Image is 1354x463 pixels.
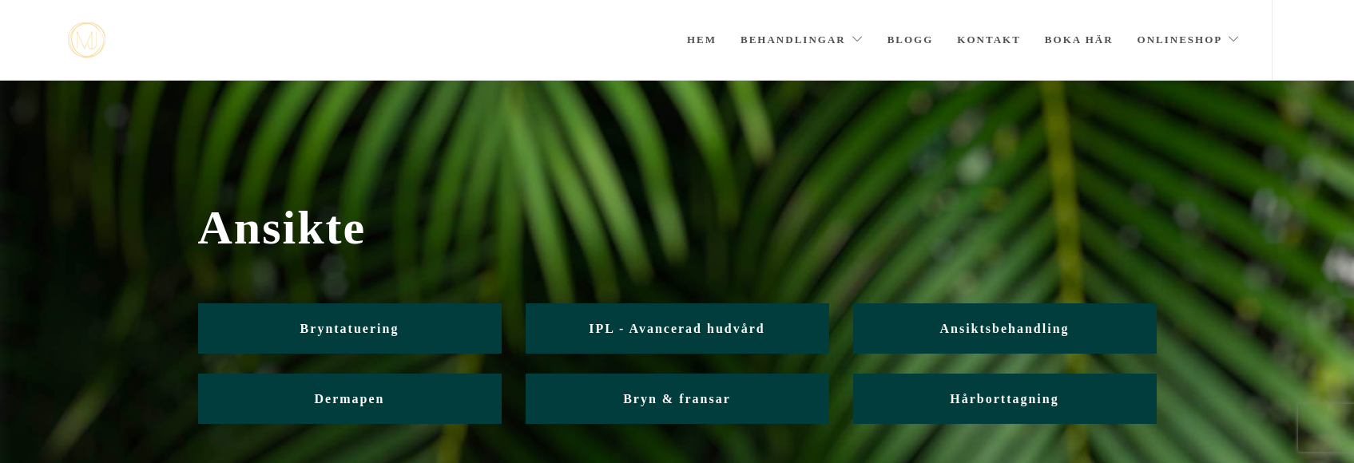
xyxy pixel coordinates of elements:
[950,392,1058,406] span: Hårborttagning
[939,322,1069,335] span: Ansiktsbehandling
[526,374,829,424] a: Bryn & fransar
[198,374,502,424] a: Dermapen
[526,303,829,354] a: IPL - Avancerad hudvård
[853,374,1157,424] a: Hårborttagning
[853,303,1157,354] a: Ansiktsbehandling
[68,22,105,58] a: mjstudio mjstudio mjstudio
[198,303,502,354] a: Bryntatuering
[315,392,385,406] span: Dermapen
[198,200,1157,255] span: Ansikte
[623,392,731,406] span: Bryn & fransar
[589,322,764,335] span: IPL - Avancerad hudvård
[68,22,105,58] img: mjstudio
[300,322,399,335] span: Bryntatuering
